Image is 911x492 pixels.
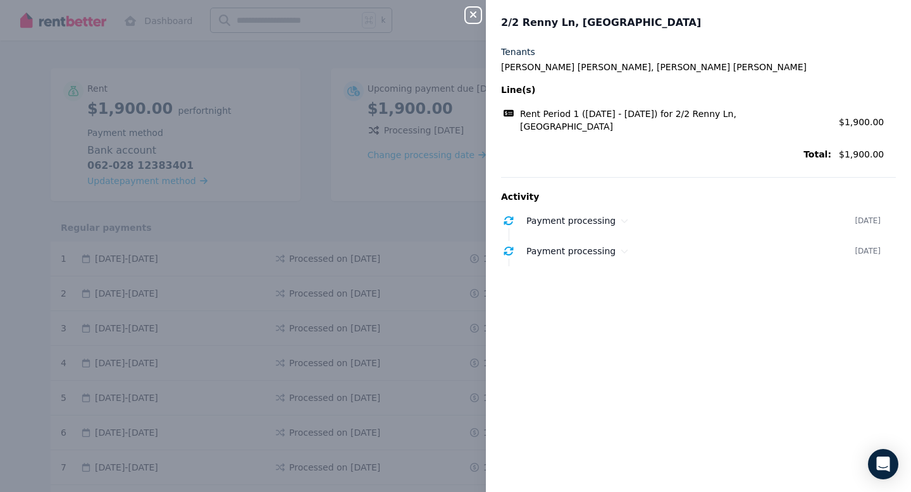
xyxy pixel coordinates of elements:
[526,216,616,226] span: Payment processing
[839,148,896,161] span: $1,900.00
[520,108,831,133] span: Rent Period 1 ([DATE] - [DATE]) for 2/2 Renny Ln, [GEOGRAPHIC_DATA]
[501,15,701,30] span: 2/2 Renny Ln, [GEOGRAPHIC_DATA]
[501,190,896,203] p: Activity
[868,449,898,479] div: Open Intercom Messenger
[526,246,616,256] span: Payment processing
[501,148,831,161] span: Total:
[855,216,881,226] time: [DATE]
[855,246,881,256] time: [DATE]
[501,46,535,58] label: Tenants
[501,61,896,73] legend: [PERSON_NAME] [PERSON_NAME], [PERSON_NAME] [PERSON_NAME]
[839,117,884,127] span: $1,900.00
[501,83,831,96] span: Line(s)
